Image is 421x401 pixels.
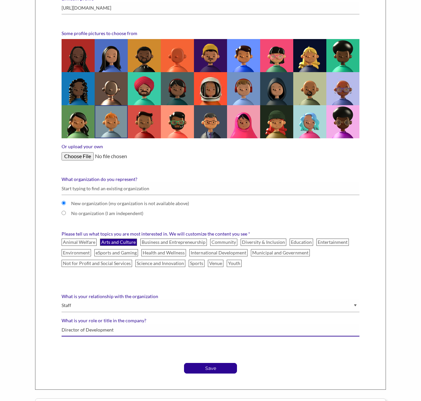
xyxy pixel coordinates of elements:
[227,260,242,267] label: Youth
[316,239,349,246] label: Entertainment
[95,72,128,105] img: ToyFaces_Colored_BG_112_zhzuc2
[210,239,237,246] label: Community
[62,293,359,299] label: What is your relationship with the organization
[227,72,260,105] img: ToyFaces_Colored_BG_99_yll1i6
[62,105,95,138] img: ToyFaces_Colored_BG_64_hacpb3
[260,72,293,105] img: ToyFaces_Colored_BG_105_tmowl1
[326,72,359,105] img: ToyFaces_Colored_BG_8_cw6kwm
[62,176,359,182] label: What organization do you represent?
[161,72,194,105] img: ToyFaces_Colored_BG_86_kwawgz
[141,249,186,256] label: Health and Wellness
[293,39,326,72] img: ToyFaces_Colored_BG_12_damgws
[62,318,359,324] label: What is your role or title in the company?
[293,72,326,105] img: ToyFaces_Colored_BG_38_wjicz4
[140,239,207,246] label: Business and Entrepreneurship
[94,249,138,256] label: eSports and Gaming
[161,105,194,138] img: ToyFaces_Colored_BG_67_y76jwi
[62,39,95,72] img: ToyFaces_Colored_BG_85_vjfg6i
[128,105,161,138] img: ToyFaces_Colored_BG_34_bairtm
[241,239,286,246] label: Diversity & Inclusion
[62,231,359,237] label: Please tell us what topics you are most interested in. We will customize the content you see *
[71,200,309,206] label: New organization (my organization is not available above)
[62,2,359,15] input: Should start with http, https or www
[194,105,227,138] img: ToyFaces_Colored_BG_31_ruwyfu
[326,105,359,138] img: ToyFaces_Colored_BG_3_kpwhil
[251,249,310,256] label: Municipal and Government
[208,260,223,267] label: Venue
[135,260,185,267] label: Science and Innovation
[189,260,205,267] label: Sports
[227,39,260,72] img: ToyFaces_Colored_BG_61_phyaal
[62,324,359,336] input: Select an option
[290,239,313,246] label: Education
[326,39,359,72] img: ToyFaces_Colored_BG_36_lk4kmn
[62,211,66,215] input: No organization (I am independent)
[62,30,359,36] label: Some profile pictures to choose from
[184,363,237,373] p: Save
[62,201,66,205] input: New organization (my organization is not available above)
[95,105,128,138] img: ToyFaces_Colored_BG_65_zyyf12
[62,144,359,150] label: Or upload your own
[184,363,237,374] button: Save
[194,39,227,72] img: ToyFaces_Colored_BG_101_plm5ct
[260,105,293,138] img: ToyFaces_Colored_BG_13_si0qbw
[71,210,309,216] label: No organization (I am independent)
[260,39,293,72] img: ToyFaces_Colored_BG_9_d9o8et
[62,182,359,195] input: Start typing to find an existing organization
[62,260,132,267] label: Not for Profit and Social Services
[100,239,137,246] label: Arts and Culture
[161,39,194,72] img: ToyFaces_Colored_BG_115_m32brm
[62,249,91,256] label: Environment
[293,105,326,138] img: ToyFaces_Colored_BG_20_ttpb40
[189,249,248,256] label: International Development
[62,239,97,246] label: Animal Welfare
[62,72,95,105] img: ToyFaces_Colored_BG_76_lvubly
[128,72,161,105] img: ToyFaces_Colored_BG_103_jfvl4u
[194,72,227,105] img: ToyFaces_Colored_BG_74_t2jnzr
[227,105,260,138] img: ToyFaces_Colored_BG_32_fp1dl1
[128,39,161,72] img: ToyFaces_Colored_BG_93_kzu9bo
[95,39,128,72] img: ToyFaces_Colored_BG_89_skeqfi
